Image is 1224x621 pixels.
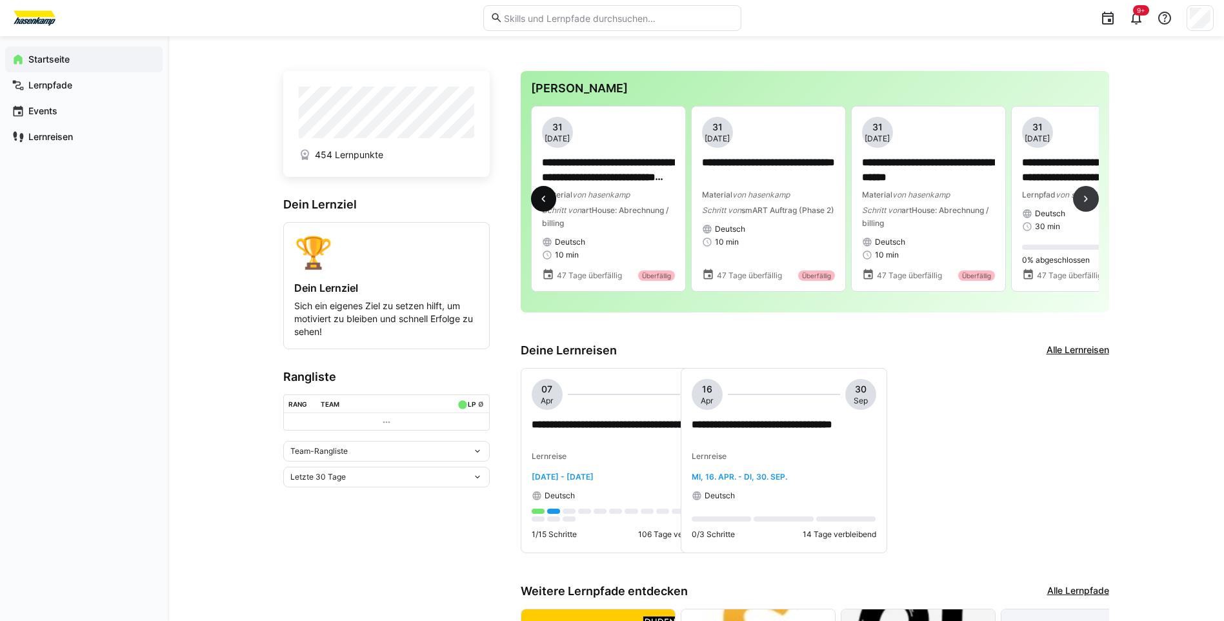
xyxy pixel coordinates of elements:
span: 31 [1032,121,1043,134]
span: Deutsch [705,491,735,501]
span: Deutsch [715,224,745,234]
span: Deutsch [875,237,905,247]
p: 0/3 Schritte [692,529,735,540]
span: von hasenkamp [892,190,950,199]
span: artHouse: Abrechnung / billing [542,205,668,228]
a: ø [478,398,484,409]
span: 31 [872,121,883,134]
div: Überfällig [958,270,995,281]
span: Deutsch [545,491,575,501]
span: 47 Tage überfällig [557,270,622,281]
span: 0% abgeschlossen [1022,255,1090,265]
span: Schritt von [702,205,741,215]
span: Material [862,190,892,199]
div: Rang [288,400,307,408]
span: [DATE] [705,134,730,144]
span: 47 Tage überfällig [1037,270,1102,281]
span: 10 min [875,250,899,260]
span: [DATE] - [DATE] [532,472,594,482]
span: 10 min [715,237,739,247]
span: [DATE] [865,134,890,144]
div: LP [468,400,476,408]
span: Sep [854,396,868,406]
span: smART Auftrag (Phase 2) [741,205,834,215]
span: 31 [712,121,723,134]
div: 🏆 [294,233,479,271]
span: Deutsch [1035,209,1065,219]
span: von hasenkamp [732,190,790,199]
span: von hasenkamp [572,190,630,199]
h3: Deine Lernreisen [521,343,617,358]
span: von smART [1056,190,1097,199]
p: 14 Tage verbleibend [803,529,876,540]
span: 31 [552,121,563,134]
h3: Weitere Lernpfade entdecken [521,584,688,598]
span: Mi, 16. Apr. - Di, 30. Sep. [692,472,787,482]
span: Lernreise [532,451,567,461]
span: Letzte 30 Tage [290,472,346,482]
span: Material [542,190,572,199]
h3: Rangliste [283,370,490,384]
span: [DATE] [545,134,570,144]
h4: Dein Lernziel [294,281,479,294]
h3: Dein Lernziel [283,198,490,212]
span: 47 Tage überfällig [877,270,942,281]
div: Überfällig [798,270,835,281]
span: Lernreise [692,451,727,461]
span: Lernpfad [1022,190,1056,199]
span: Team-Rangliste [290,446,348,456]
p: Sich ein eigenes Ziel zu setzen hilft, um motiviert zu bleiben und schnell Erfolge zu sehen! [294,300,479,338]
span: 47 Tage überfällig [717,270,782,281]
span: 9+ [1137,6,1145,14]
span: Apr [701,396,713,406]
span: 16 [702,383,712,396]
h3: [PERSON_NAME] [531,81,1099,96]
div: Überfällig [638,270,675,281]
span: 30 min [1035,221,1060,232]
span: Material [702,190,732,199]
span: Deutsch [555,237,585,247]
p: 106 Tage verbleibend [638,529,716,540]
p: 1/15 Schritte [532,529,577,540]
span: Schritt von [542,205,581,215]
span: 30 [855,383,867,396]
span: Apr [541,396,553,406]
a: Alle Lernpfade [1047,584,1109,598]
span: [DATE] [1025,134,1050,144]
a: Alle Lernreisen [1047,343,1109,358]
input: Skills und Lernpfade durchsuchen… [503,12,734,24]
span: 07 [541,383,552,396]
span: artHouse: Abrechnung / billing [862,205,988,228]
div: Team [321,400,339,408]
span: Schritt von [862,205,901,215]
span: 10 min [555,250,579,260]
span: 454 Lernpunkte [315,148,383,161]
